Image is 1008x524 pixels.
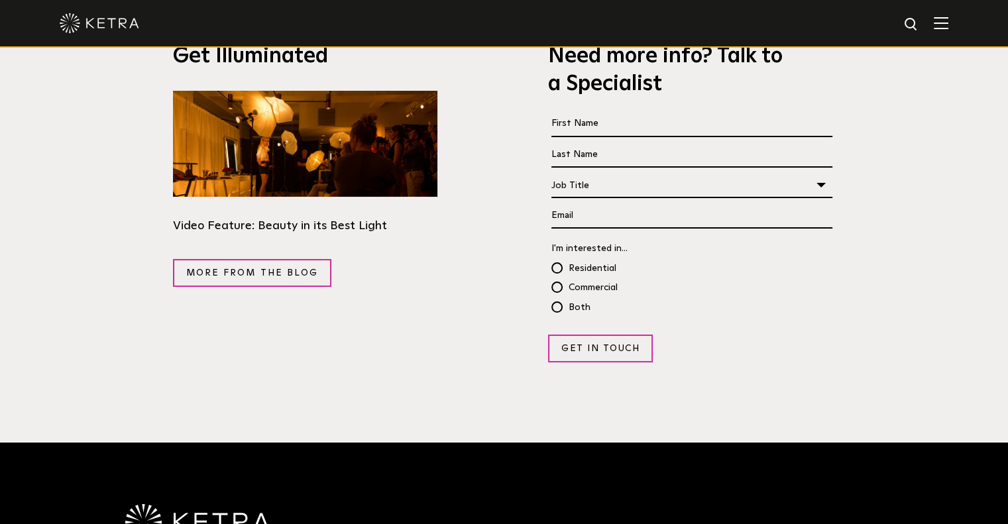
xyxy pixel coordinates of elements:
div: Video Feature: Beauty in its Best Light [173,217,437,236]
span: Both [551,298,590,317]
img: search icon [903,17,920,33]
a: Video Feature: Beauty in its Best Light [173,91,437,236]
span: Commercial [551,278,618,297]
h3: Get Illuminated [173,43,437,71]
img: Hamburger%20Nav.svg [934,17,948,29]
span: Residential [551,259,616,278]
input: Get in Touch [548,335,653,362]
img: Ketra+Beauty [173,91,437,197]
input: Email [551,203,832,229]
div: Job Title [551,173,832,198]
input: First Name [551,111,832,136]
h3: Need more info? Talk to a Specialist [548,43,787,98]
input: Last Name [551,142,832,168]
a: More from the blog [173,259,332,288]
span: I'm interested in... [551,244,628,253]
img: ketra-logo-2019-white [60,13,139,33]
